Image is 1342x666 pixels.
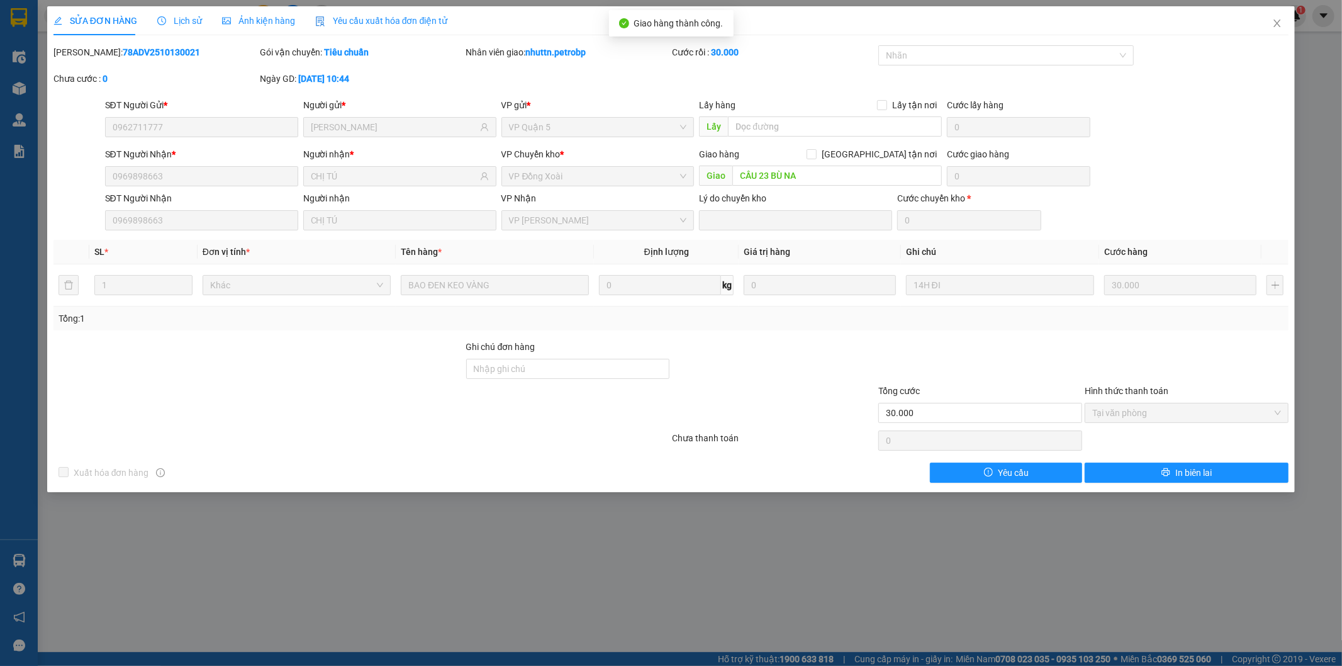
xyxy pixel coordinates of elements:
label: Cước lấy hàng [947,100,1004,110]
input: Ghi chú đơn hàng [466,359,670,379]
span: check-circle [619,18,629,28]
span: close [1272,18,1282,28]
div: Chưa thanh toán [671,431,878,453]
b: Tiêu chuẩn [324,47,369,57]
div: Người nhận [303,147,496,161]
input: Dọc đường [732,166,942,186]
span: Khác [210,276,383,295]
div: Người gửi [303,98,496,112]
span: VP Đức Liễu [509,211,687,230]
span: SL [94,247,104,257]
label: Hình thức thanh toán [1085,386,1168,396]
span: Tại văn phòng [1092,404,1281,422]
span: kg [721,275,734,295]
div: SĐT Người Gửi [105,98,298,112]
span: Tên hàng [401,247,442,257]
button: plus [1267,275,1283,295]
span: VP Quận 5 [509,118,687,137]
label: Cước giao hàng [947,149,1009,159]
span: Lấy [699,116,728,137]
div: SĐT Người Nhận [105,147,298,161]
button: delete [59,275,79,295]
span: exclamation-circle [984,468,993,478]
span: Lấy tận nơi [887,98,942,112]
input: Ghi Chú [906,275,1094,295]
span: clock-circle [157,16,166,25]
input: 0 [1104,275,1256,295]
span: Giao hàng [699,149,739,159]
span: Đơn vị tính [203,247,250,257]
span: Yêu cầu [998,466,1029,480]
span: Xuất hóa đơn hàng [69,466,154,480]
span: [GEOGRAPHIC_DATA] tận nơi [817,147,942,161]
div: Gói vận chuyển: [260,45,464,59]
span: user [480,172,489,181]
input: Cước giao hàng [947,166,1090,186]
input: 0 [744,275,896,295]
div: Người nhận [303,191,496,205]
div: Ngày GD: [260,72,464,86]
span: Cước hàng [1104,247,1148,257]
span: In biên lai [1175,466,1212,480]
span: Tổng cước [878,386,920,396]
span: SỬA ĐƠN HÀNG [53,16,137,26]
div: Lý do chuyển kho [699,191,892,205]
span: Yêu cầu xuất hóa đơn điện tử [315,16,448,26]
button: printerIn biên lai [1085,463,1289,483]
span: info-circle [156,468,165,477]
div: Tổng: 1 [59,312,518,325]
span: Định lượng [644,247,689,257]
input: Dọc đường [728,116,942,137]
input: VD: Bàn, Ghế [401,275,589,295]
div: SĐT Người Nhận [105,191,298,205]
b: 0 [103,74,108,84]
b: [DATE] 10:44 [298,74,349,84]
div: Chưa cước : [53,72,257,86]
img: icon [315,16,325,26]
button: Close [1260,6,1295,42]
div: [PERSON_NAME]: [53,45,257,59]
span: Giá trị hàng [744,247,790,257]
div: Cước rồi : [672,45,876,59]
b: 78ADV2510130021 [123,47,200,57]
input: Tên người nhận [311,169,478,183]
th: Ghi chú [901,240,1099,264]
span: printer [1161,468,1170,478]
span: VP Chuyển kho [501,149,561,159]
button: exclamation-circleYêu cầu [930,463,1082,483]
span: Ảnh kiện hàng [222,16,295,26]
input: Tên người gửi [311,120,478,134]
span: user [480,123,489,132]
div: VP Nhận [501,191,695,205]
input: Cước lấy hàng [947,117,1090,137]
span: edit [53,16,62,25]
label: Ghi chú đơn hàng [466,342,535,352]
span: picture [222,16,231,25]
span: Lịch sử [157,16,202,26]
div: Nhân viên giao: [466,45,670,59]
span: Giao hàng thành công. [634,18,724,28]
span: Lấy hàng [699,100,735,110]
b: 30.000 [711,47,739,57]
div: Cước chuyển kho [897,191,1041,205]
div: VP gửi [501,98,695,112]
span: VP Đồng Xoài [509,167,687,186]
span: Giao [699,166,732,186]
b: nhuttn.petrobp [526,47,586,57]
